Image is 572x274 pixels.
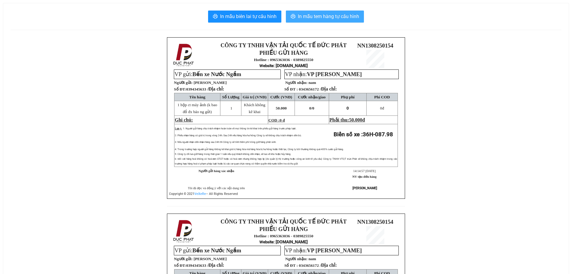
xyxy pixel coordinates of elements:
[259,226,308,232] strong: PHIẾU GỬI HÀNG
[298,95,326,99] span: Cước nhận/giao
[186,263,224,268] span: 0394345633 /
[307,247,362,254] span: VP [PERSON_NAME]
[183,127,296,130] span: 1: Người gửi hàng chịu trách nhiệm hoàn toàn về mọi thông tin kê khai trên phiếu gửi hàng trước p...
[299,87,337,91] span: 0343656172 /
[213,14,218,20] span: printer
[363,131,393,138] span: 36H-087.98
[307,71,362,77] span: VP [PERSON_NAME]
[220,13,277,20] span: In mẫu biên lai tự cấu hình
[175,148,344,151] span: 4: Trong trường hợp người gửi hàng không kê khai giá trị hàng hóa mà hàng hóa bị hư hỏng hoặc thấ...
[309,106,314,110] span: 0/
[268,118,285,122] span: COD :
[174,87,224,91] strong: Số ĐT:
[353,169,376,173] span: 14:14:57 [DATE]
[276,106,287,110] span: 50.000
[299,263,337,268] span: 0343656172 /
[174,247,241,254] span: VP gửi:
[254,234,313,238] strong: Hotline : 0965363036 - 0389825550
[188,186,245,190] span: Tôi đã đọc và đồng ý với các nội dung trên
[285,257,307,261] strong: Người nhận:
[194,257,227,261] span: [PERSON_NAME]
[284,263,298,268] strong: Số ĐT :
[357,42,393,49] span: NN1308250154
[175,158,397,165] span: 6: Đối với hàng hoá không có hoá đơn GTGT hoặc có hoá đơn nhưng không hợp lệ (do quản lý thị trườ...
[174,263,224,268] strong: Số ĐT:
[341,95,354,99] span: Phụ phí
[189,95,205,99] span: Tên hàng
[285,71,362,77] span: VP nhận:
[380,106,384,110] span: đ
[259,63,308,68] strong: : [DOMAIN_NAME]
[208,86,224,91] span: Địa chỉ:
[198,169,234,173] strong: Người gửi hàng xác nhận
[308,257,316,261] span: nam
[194,80,227,85] span: [PERSON_NAME]
[259,50,308,56] strong: PHIẾU GỬI HÀNG
[208,263,224,268] span: Địa chỉ:
[347,106,349,110] span: 0
[285,80,307,85] strong: Người nhận:
[357,219,393,225] span: NN1308250154
[254,57,313,62] strong: Hotline : 0965363036 - 0389825550
[175,134,301,137] span: 2: Phiếu nhận hàng có giá trị trong vòng 24h. Sau 24h nếu hàng hóa hư hỏng Công ty sẽ không chịu ...
[286,11,364,23] button: printerIn mẫu tem hàng tự cấu hình
[243,95,267,99] span: Giá trị (VNĐ)
[175,127,182,130] span: Lưu ý:
[169,192,238,196] span: Copyright © 2021 – All Rights Reserved
[175,117,193,122] span: Ghi chú:
[259,239,308,244] strong: : [DOMAIN_NAME]
[291,14,295,20] span: printer
[334,131,393,138] strong: Biển số xe :
[192,247,241,254] span: Bến xe Nước Ngầm
[175,153,291,155] span: 5: Công ty chỉ lưu giữ hàng trong thời gian 1 tuần nếu quý khách không đến nhận, sẽ lưu về kho ho...
[380,106,382,110] span: 0
[221,218,347,225] strong: CÔNG TY TNHH VẬN TẢI QUỐC TẾ ĐỨC PHÁT
[353,186,377,190] strong: [PERSON_NAME]
[353,175,377,178] strong: NV tạo đơn hàng
[285,247,362,254] span: VP nhận:
[174,80,192,85] strong: Người gửi:
[222,95,240,99] span: Số Lượng
[374,95,390,99] span: Phí COD
[329,117,365,122] span: Phải thu:
[171,219,197,244] img: logo
[284,87,298,91] strong: Số ĐT :
[349,117,362,122] span: 50.000
[174,257,192,261] strong: Người gửi:
[230,106,232,110] span: 1
[259,240,274,244] span: Website
[186,87,224,91] span: 0394345633 /
[221,42,347,48] strong: CÔNG TY TNHH VẬN TẢI QUỐC TẾ ĐỨC PHÁT
[321,86,337,91] span: Địa chỉ:
[362,117,365,122] span: đ
[270,95,292,99] span: Cước (VNĐ)
[308,80,316,85] span: nam
[177,103,217,114] span: 1 hộp ct máy ảnh (k bao đồ đx báo ng gửi)
[208,11,281,23] button: printerIn mẫu biên lai tự cấu hình
[280,118,285,122] span: 0 đ
[298,13,359,20] span: In mẫu tem hàng tự cấu hình
[171,42,197,68] img: logo
[321,263,337,268] span: Địa chỉ:
[312,106,314,110] span: 0
[259,63,274,68] span: Website
[194,192,206,196] a: VeXeRe
[175,141,276,143] span: 3: Nếu người nhận đến nhận hàng sau 24h thì Công ty sẽ tính thêm phí trông giữ hàng phát sinh.
[192,71,241,77] span: Bến xe Nước Ngầm
[244,103,265,114] span: Khách không kê khai
[174,71,241,77] span: VP gửi:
